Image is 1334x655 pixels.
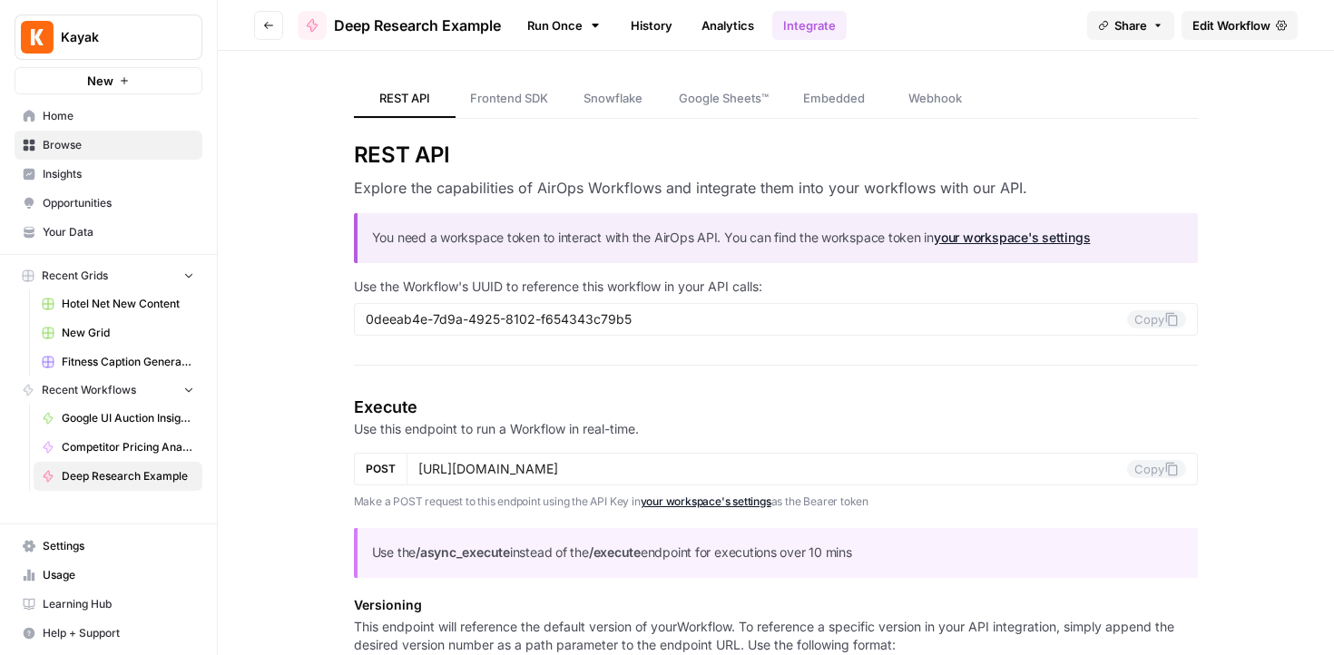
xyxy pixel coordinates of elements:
a: New Grid [34,318,202,347]
a: Competitor Pricing Analysis ([PERSON_NAME]) [34,433,202,462]
span: Hotel Net New Content [62,296,194,312]
span: Recent Grids [42,268,108,284]
h4: Execute [354,395,1199,420]
span: Learning Hub [43,596,194,612]
a: Hotel Net New Content [34,289,202,318]
span: Deep Research Example [62,468,194,484]
a: Snowflake [563,80,664,118]
button: New [15,67,202,94]
a: Frontend SDK [456,80,563,118]
a: Webhook [885,80,986,118]
a: Embedded [783,80,885,118]
span: Recent Workflows [42,382,136,398]
span: Edit Workflow [1192,16,1270,34]
span: Deep Research Example [334,15,501,36]
span: Kayak [61,28,171,46]
a: Usage [15,561,202,590]
a: Your Data [15,218,202,247]
span: REST API [379,89,430,107]
a: Insights [15,160,202,189]
a: Deep Research Example [298,11,501,40]
span: Frontend SDK [470,89,548,107]
h5: Versioning [354,596,1199,614]
a: your workspace's settings [934,230,1090,245]
p: Use the Workflow's UUID to reference this workflow in your API calls: [354,278,1199,296]
span: Google UI Auction Insights files - download (Oliana) [62,410,194,426]
span: Home [43,108,194,124]
button: Copy [1127,310,1186,328]
button: Recent Workflows [15,376,202,404]
span: POST [366,461,396,477]
a: Analytics [691,11,765,40]
button: Recent Grids [15,262,202,289]
a: Google UI Auction Insights files - download (Oliana) [34,404,202,433]
span: Snowflake [584,89,642,107]
a: Integrate [772,11,847,40]
a: Google Sheets™ [664,80,783,118]
p: This endpoint will reference the default version of your Workflow . To reference a specific versi... [354,618,1199,654]
a: REST API [354,80,456,118]
a: Learning Hub [15,590,202,619]
button: Workspace: Kayak [15,15,202,60]
span: Webhook [908,89,962,107]
a: Deep Research Example [34,462,202,491]
span: Insights [43,166,194,182]
span: Your Data [43,224,194,240]
p: You need a workspace token to interact with the AirOps API. You can find the workspace token in [372,228,1184,249]
span: Share [1114,16,1147,34]
h3: Explore the capabilities of AirOps Workflows and integrate them into your workflows with our API. [354,177,1199,199]
button: Help + Support [15,619,202,648]
span: Google Sheets™ [679,89,769,107]
span: Opportunities [43,195,194,211]
span: Embedded [803,89,865,107]
button: Share [1087,11,1174,40]
a: Run Once [515,10,613,41]
span: Fitness Caption Generator ([PERSON_NAME]) [62,354,194,370]
a: Fitness Caption Generator ([PERSON_NAME]) [34,347,202,376]
a: Home [15,102,202,131]
a: History [620,11,683,40]
h2: REST API [354,141,1199,170]
button: Copy [1127,460,1186,478]
img: Kayak Logo [21,21,54,54]
strong: /execute [589,544,641,560]
span: Settings [43,538,194,554]
span: Browse [43,137,194,153]
span: New [87,72,113,90]
a: Settings [15,532,202,561]
a: your workspace's settings [641,494,771,508]
strong: /async_execute [416,544,510,560]
p: Make a POST request to this endpoint using the API Key in as the Bearer token [354,493,1199,511]
a: Edit Workflow [1182,11,1298,40]
p: Use this endpoint to run a Workflow in real-time. [354,420,1199,438]
a: Browse [15,131,202,160]
span: Competitor Pricing Analysis ([PERSON_NAME]) [62,439,194,455]
span: New Grid [62,325,194,341]
a: Opportunities [15,189,202,218]
p: Use the instead of the endpoint for executions over 10 mins [372,543,1184,563]
span: Help + Support [43,625,194,641]
span: Usage [43,567,194,583]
